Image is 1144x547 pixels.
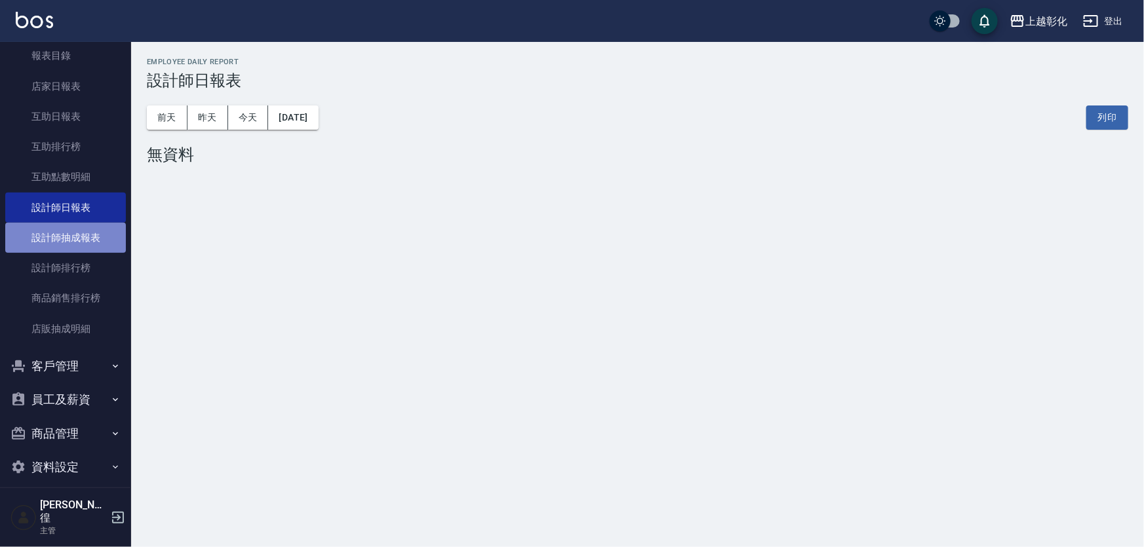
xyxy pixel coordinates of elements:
a: 設計師排行榜 [5,253,126,283]
button: 商品管理 [5,417,126,451]
button: 上越彰化 [1004,8,1073,35]
a: 店家日報表 [5,71,126,102]
a: 設計師日報表 [5,193,126,223]
a: 報表目錄 [5,41,126,71]
button: save [972,8,998,34]
a: 互助排行榜 [5,132,126,162]
img: Logo [16,12,53,28]
p: 主管 [40,525,107,537]
button: [DATE] [268,105,318,130]
h2: Employee Daily Report [147,58,1128,66]
a: 店販抽成明細 [5,314,126,344]
button: 今天 [228,105,269,130]
button: 昨天 [187,105,228,130]
h5: [PERSON_NAME]徨 [40,499,107,525]
button: 客戶管理 [5,349,126,383]
img: Person [10,504,37,531]
button: 登出 [1078,9,1128,33]
a: 商品銷售排行榜 [5,283,126,313]
button: 列印 [1086,105,1128,130]
a: 互助點數明細 [5,162,126,192]
div: 無資料 [147,145,1128,164]
button: 資料設定 [5,450,126,484]
div: 上越彰化 [1025,13,1067,29]
a: 互助日報表 [5,102,126,132]
button: 前天 [147,105,187,130]
button: 員工及薪資 [5,383,126,417]
a: 設計師抽成報表 [5,223,126,253]
h3: 設計師日報表 [147,71,1128,90]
